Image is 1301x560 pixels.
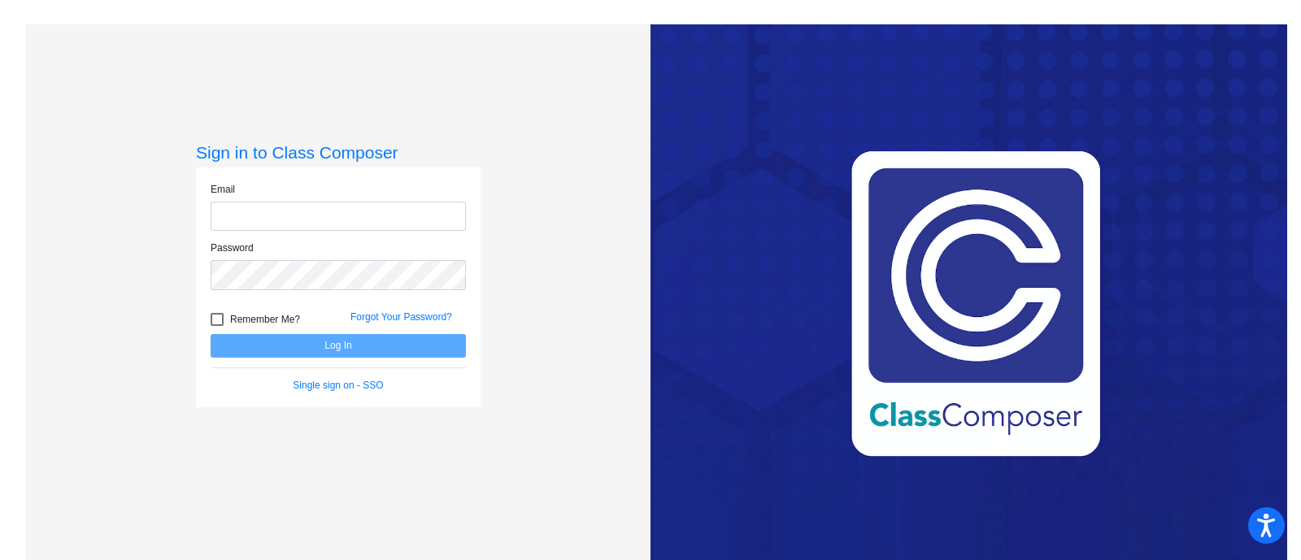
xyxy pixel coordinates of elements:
a: Forgot Your Password? [350,311,452,323]
button: Log In [211,334,466,358]
h3: Sign in to Class Composer [196,142,481,163]
label: Password [211,241,254,255]
label: Email [211,182,235,197]
a: Single sign on - SSO [293,380,383,391]
span: Remember Me? [230,310,300,329]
